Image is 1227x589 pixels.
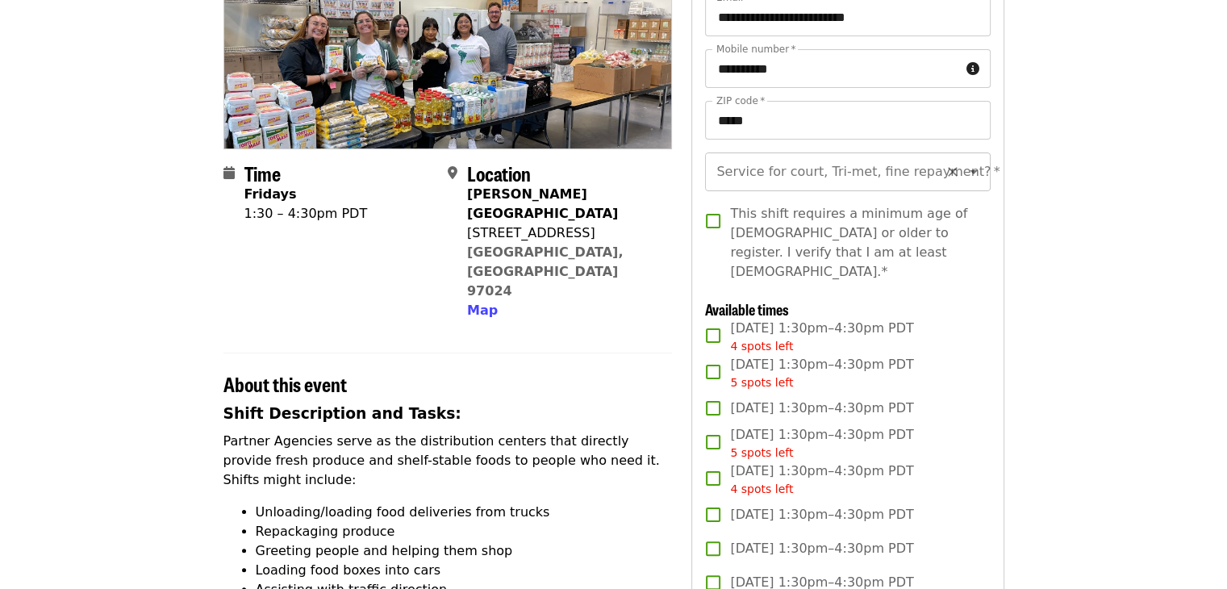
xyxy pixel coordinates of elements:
span: [DATE] 1:30pm–4:30pm PDT [730,505,913,524]
span: [DATE] 1:30pm–4:30pm PDT [730,462,913,498]
h3: Shift Description and Tasks: [223,403,673,425]
i: calendar icon [223,165,235,181]
span: 4 spots left [730,482,793,495]
label: ZIP code [716,96,765,106]
span: This shift requires a minimum age of [DEMOGRAPHIC_DATA] or older to register. I verify that I am ... [730,204,977,282]
span: Location [467,159,531,187]
span: Available times [705,299,789,320]
li: Greeting people and helping them shop [256,541,673,561]
span: 4 spots left [730,340,793,353]
p: Partner Agencies serve as the distribution centers that directly provide fresh produce and shelf-... [223,432,673,490]
label: Mobile number [716,44,795,54]
div: [STREET_ADDRESS] [467,223,659,243]
span: [DATE] 1:30pm–4:30pm PDT [730,539,913,558]
i: map-marker-alt icon [448,165,457,181]
span: [DATE] 1:30pm–4:30pm PDT [730,355,913,391]
i: circle-info icon [966,61,979,77]
span: [DATE] 1:30pm–4:30pm PDT [730,319,913,355]
span: Time [244,159,281,187]
li: Unloading/loading food deliveries from trucks [256,503,673,522]
button: Map [467,301,498,320]
li: Loading food boxes into cars [256,561,673,580]
span: 5 spots left [730,446,793,459]
li: Repackaging produce [256,522,673,541]
span: Map [467,303,498,318]
strong: [PERSON_NAME][GEOGRAPHIC_DATA] [467,186,618,221]
span: About this event [223,370,347,398]
span: [DATE] 1:30pm–4:30pm PDT [730,399,913,418]
a: [GEOGRAPHIC_DATA], [GEOGRAPHIC_DATA] 97024 [467,244,624,299]
input: ZIP code [705,101,990,140]
span: [DATE] 1:30pm–4:30pm PDT [730,425,913,462]
span: 5 spots left [730,376,793,389]
button: Clear [941,161,964,183]
button: Open [962,161,985,183]
strong: Fridays [244,186,297,202]
div: 1:30 – 4:30pm PDT [244,204,368,223]
input: Mobile number [705,49,959,88]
